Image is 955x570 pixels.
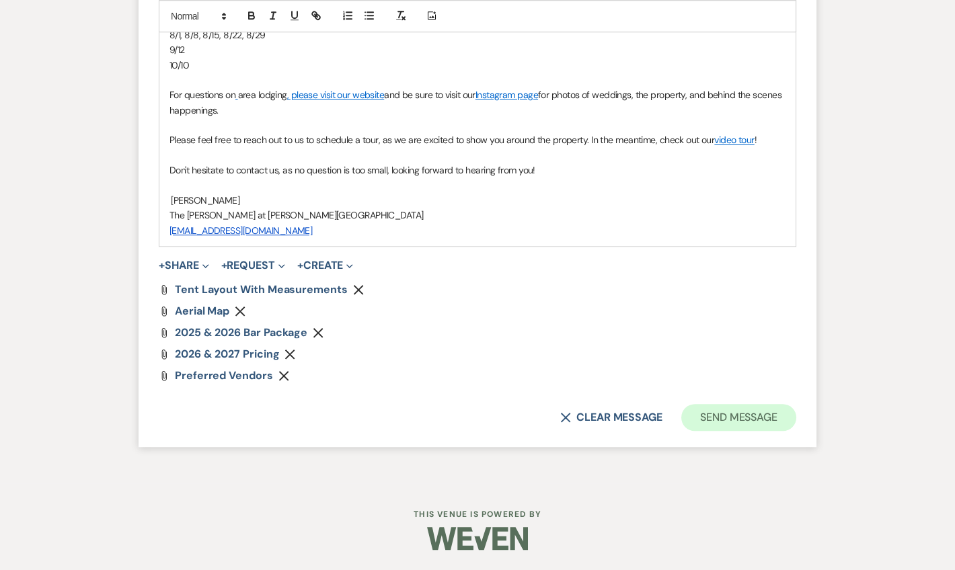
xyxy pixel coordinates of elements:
span: Aerial Map [175,304,229,318]
a: Tent Layout with Measurements [175,284,348,295]
span: Don't hesitate to contact us, as no question is too small, looking forward to hearing from you! [169,164,535,176]
span: 2026 & 2027 Pricing [175,347,279,361]
a: Aerial Map [175,306,229,317]
span: + [159,260,165,271]
button: Clear message [560,412,662,423]
span: 2025 & 2026 Bar Package [175,325,307,339]
a: Instagram page [475,89,538,101]
a: , please visit our website [287,89,384,101]
p: For questions on area lodging and be sure to visit our for photos of weddings, the property, and ... [169,87,786,118]
p: The [PERSON_NAME] at [PERSON_NAME][GEOGRAPHIC_DATA] [169,208,786,222]
button: Share [159,260,209,271]
a: 2026 & 2027 Pricing [175,349,279,360]
a: [EMAIL_ADDRESS][DOMAIN_NAME] [169,225,312,237]
p: [PERSON_NAME] [169,193,786,208]
span: Preferred Vendors [175,368,273,382]
p: 10/10 [169,58,786,73]
button: Create [297,260,353,271]
img: Weven Logo [427,515,528,562]
button: Request [221,260,285,271]
span: Tent Layout with Measurements [175,282,348,296]
span: + [297,260,303,271]
p: Please feel free to reach out to us to schedule a tour, as we are excited to show you around the ... [169,132,786,147]
a: video tour [714,134,754,146]
p: 8/1, 8/8, 8/15, 8/22, 8/29 [169,28,786,42]
a: 2025 & 2026 Bar Package [175,327,307,338]
span: + [221,260,227,271]
a: Preferred Vendors [175,370,273,381]
button: Send Message [681,404,796,431]
p: 9/12 [169,42,786,57]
